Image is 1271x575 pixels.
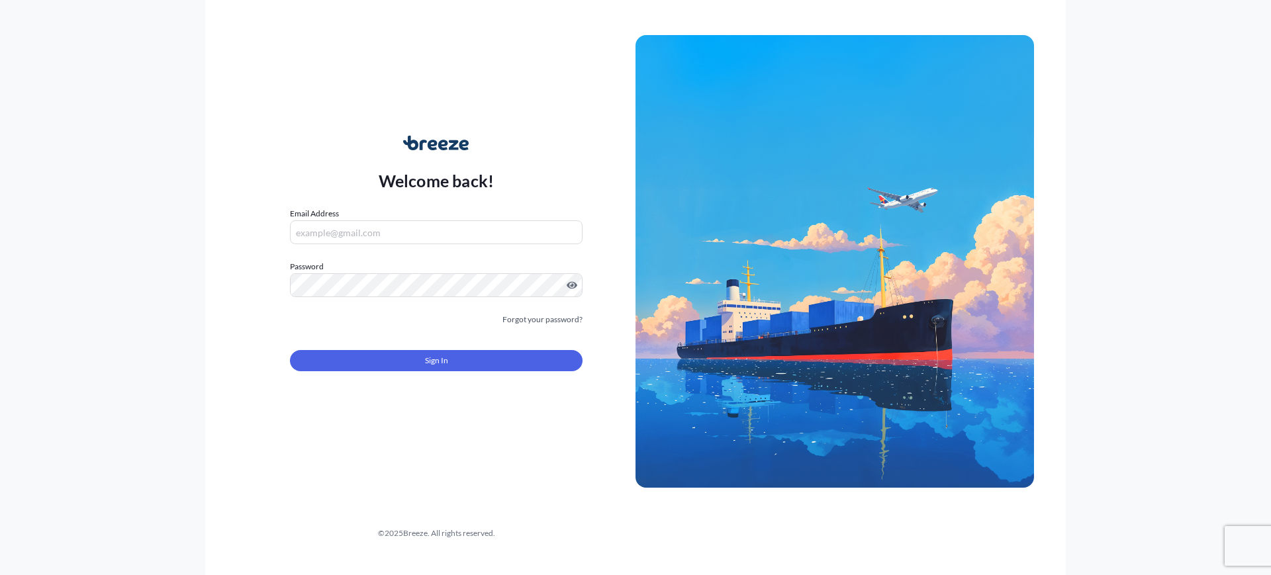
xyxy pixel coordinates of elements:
a: Forgot your password? [502,313,583,326]
label: Email Address [290,207,339,220]
div: © 2025 Breeze. All rights reserved. [237,527,635,540]
span: Sign In [425,354,448,367]
button: Sign In [290,350,583,371]
input: example@gmail.com [290,220,583,244]
label: Password [290,260,583,273]
p: Welcome back! [379,170,494,191]
img: Ship illustration [635,35,1034,488]
button: Show password [567,280,577,290]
